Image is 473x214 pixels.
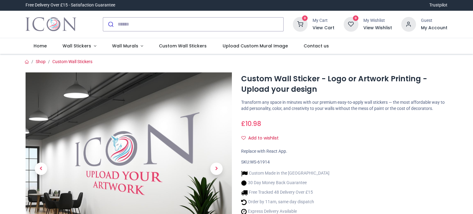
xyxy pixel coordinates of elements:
a: Logo of Icon Wall Stickers [26,16,76,33]
a: Trustpilot [429,2,447,8]
h1: Custom Wall Sticker - Logo or Artwork Printing - Upload your design [241,74,447,95]
li: Free Tracked 48 Delivery Over £15 [241,189,329,196]
span: £ [241,119,261,128]
a: 0 [293,21,308,26]
span: Upload Custom Mural Image [223,43,288,49]
span: Custom Wall Stickers [159,43,207,49]
a: Wall Murals [104,38,151,54]
a: 0 [344,21,358,26]
span: Wall Murals [112,43,138,49]
sup: 0 [353,15,359,21]
span: Previous [35,163,47,175]
li: Custom Made in the [GEOGRAPHIC_DATA] [241,170,329,177]
span: Home [34,43,47,49]
p: Transform any space in minutes with our premium easy-to-apply wall stickers — the most affordable... [241,99,447,111]
button: Add to wishlistAdd to wishlist [241,133,284,143]
li: Order by 11am, same day dispatch [241,199,329,205]
a: Shop [36,59,46,64]
div: My Cart [313,18,334,24]
a: Custom Wall Stickers [52,59,92,64]
span: WS-61914 [250,159,270,164]
sup: 0 [302,15,308,21]
div: Replace with React App. [241,148,447,155]
span: 10.98 [245,119,261,128]
i: Add to wishlist [241,136,246,140]
li: 30 Day Money Back Guarantee [241,180,329,186]
span: Contact us [304,43,329,49]
img: Icon Wall Stickers [26,16,76,33]
div: Guest [421,18,447,24]
a: View Cart [313,25,334,31]
a: My Account [421,25,447,31]
a: View Wishlist [363,25,392,31]
button: Submit [103,18,118,31]
span: Next [210,163,223,175]
div: My Wishlist [363,18,392,24]
span: Wall Stickers [63,43,91,49]
a: Wall Stickers [55,38,104,54]
div: Free Delivery Over £15 - Satisfaction Guarantee [26,2,115,8]
div: SKU: [241,159,447,165]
